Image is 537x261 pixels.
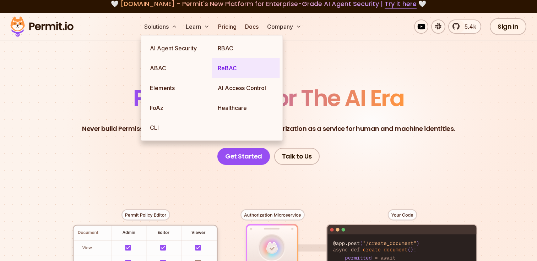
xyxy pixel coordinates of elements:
[460,22,476,31] span: 5.4k
[144,78,212,98] a: Elements
[82,124,455,134] p: Never build Permissions again. Zero-latency fine-grained authorization as a service for human and...
[212,58,280,78] a: ReBAC
[217,148,270,165] a: Get Started
[274,148,320,165] a: Talk to Us
[212,38,280,58] a: RBAC
[242,20,261,34] a: Docs
[133,82,404,114] span: Permissions for The AI Era
[144,118,212,138] a: CLI
[490,18,526,35] a: Sign In
[215,20,239,34] a: Pricing
[144,38,212,58] a: AI Agent Security
[141,20,180,34] button: Solutions
[144,98,212,118] a: FoAz
[212,98,280,118] a: Healthcare
[183,20,212,34] button: Learn
[264,20,304,34] button: Company
[212,78,280,98] a: AI Access Control
[448,20,481,34] a: 5.4k
[7,15,77,39] img: Permit logo
[144,58,212,78] a: ABAC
